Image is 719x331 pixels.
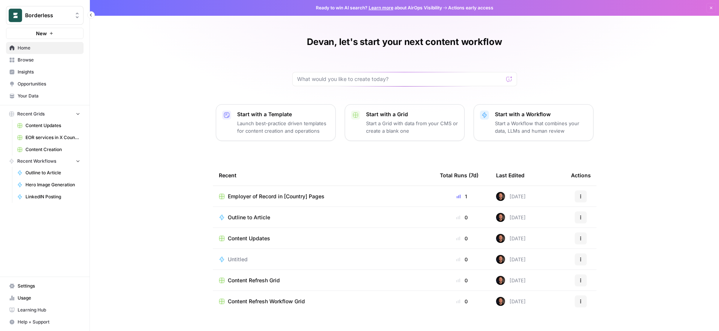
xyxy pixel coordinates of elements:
[18,69,80,75] span: Insights
[496,213,526,222] div: [DATE]
[219,277,428,284] a: Content Refresh Grid
[6,316,84,328] button: Help + Support
[448,4,493,11] span: Actions early access
[6,280,84,292] a: Settings
[6,292,84,304] a: Usage
[25,146,80,153] span: Content Creation
[496,192,526,201] div: [DATE]
[25,193,80,200] span: LinkedIN Posting
[440,193,484,200] div: 1
[14,179,84,191] a: Hero Image Generation
[216,104,336,141] button: Start with a TemplateLaunch best-practice driven templates for content creation and operations
[6,54,84,66] a: Browse
[36,30,47,37] span: New
[228,214,270,221] span: Outline to Article
[297,75,503,83] input: What would you like to create today?
[366,120,458,135] p: Start a Grid with data from your CMS or create a blank one
[496,297,505,306] img: eu7dk7ikjikpmnmm9h80gf881ba6
[18,57,80,63] span: Browse
[18,45,80,51] span: Home
[219,193,428,200] a: Employer of Record in [Country] Pages
[18,319,80,325] span: Help + Support
[366,111,458,118] p: Start with a Grid
[440,165,478,186] div: Total Runs (7d)
[307,36,502,48] h1: Devan, let's start your next content workflow
[6,6,84,25] button: Workspace: Borderless
[345,104,465,141] button: Start with a GridStart a Grid with data from your CMS or create a blank one
[496,165,525,186] div: Last Edited
[495,111,587,118] p: Start with a Workflow
[6,90,84,102] a: Your Data
[9,9,22,22] img: Borderless Logo
[14,132,84,144] a: EOR services in X Country
[496,213,505,222] img: eu7dk7ikjikpmnmm9h80gf881ba6
[14,191,84,203] a: LinkedIN Posting
[440,256,484,263] div: 0
[219,165,428,186] div: Recent
[25,181,80,188] span: Hero Image Generation
[18,93,80,99] span: Your Data
[6,156,84,167] button: Recent Workflows
[369,5,393,10] a: Learn more
[440,277,484,284] div: 0
[219,256,428,263] a: Untitled
[496,255,526,264] div: [DATE]
[496,297,526,306] div: [DATE]
[14,120,84,132] a: Content Updates
[6,42,84,54] a: Home
[228,277,280,284] span: Content Refresh Grid
[6,304,84,316] a: Learning Hub
[316,4,442,11] span: Ready to win AI search? about AirOps Visibility
[496,192,505,201] img: eu7dk7ikjikpmnmm9h80gf881ba6
[25,122,80,129] span: Content Updates
[25,169,80,176] span: Outline to Article
[474,104,593,141] button: Start with a WorkflowStart a Workflow that combines your data, LLMs and human review
[17,111,45,117] span: Recent Grids
[228,235,270,242] span: Content Updates
[228,193,324,200] span: Employer of Record in [Country] Pages
[496,255,505,264] img: eu7dk7ikjikpmnmm9h80gf881ba6
[228,256,248,263] span: Untitled
[18,81,80,87] span: Opportunities
[496,234,505,243] img: eu7dk7ikjikpmnmm9h80gf881ba6
[18,295,80,301] span: Usage
[219,214,428,221] a: Outline to Article
[496,276,526,285] div: [DATE]
[495,120,587,135] p: Start a Workflow that combines your data, LLMs and human review
[219,235,428,242] a: Content Updates
[440,298,484,305] div: 0
[17,158,56,165] span: Recent Workflows
[571,165,591,186] div: Actions
[496,276,505,285] img: eu7dk7ikjikpmnmm9h80gf881ba6
[18,307,80,313] span: Learning Hub
[14,144,84,156] a: Content Creation
[18,283,80,289] span: Settings
[25,12,70,19] span: Borderless
[6,78,84,90] a: Opportunities
[440,214,484,221] div: 0
[440,235,484,242] div: 0
[6,28,84,39] button: New
[219,298,428,305] a: Content Refresh Workflow Grid
[6,66,84,78] a: Insights
[496,234,526,243] div: [DATE]
[14,167,84,179] a: Outline to Article
[237,111,329,118] p: Start with a Template
[237,120,329,135] p: Launch best-practice driven templates for content creation and operations
[25,134,80,141] span: EOR services in X Country
[228,298,305,305] span: Content Refresh Workflow Grid
[6,108,84,120] button: Recent Grids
